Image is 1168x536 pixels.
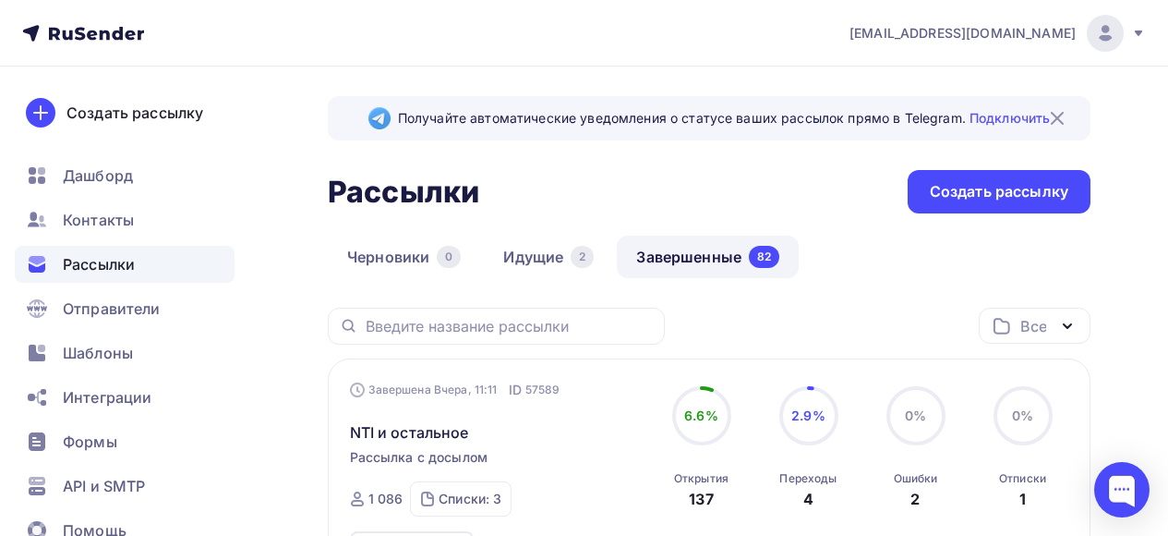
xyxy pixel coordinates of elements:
span: 57589 [525,381,560,399]
div: Списки: 3 [439,490,501,508]
a: Контакты [15,201,235,238]
span: NTI и остальное [350,421,469,444]
span: Получайте автоматические уведомления о статусе ваших рассылок прямо в Telegram. [398,109,1050,128]
div: Ошибки [894,471,938,486]
a: Идущие2 [484,236,613,278]
span: Контакты [63,209,134,231]
a: Шаблоны [15,335,235,372]
div: Открытия [674,471,728,486]
a: Отправители [15,290,235,327]
a: Черновики0 [328,236,480,278]
div: 137 [689,488,713,510]
div: 82 [749,246,779,268]
span: ID [509,381,522,399]
span: Дашборд [63,164,133,187]
span: 0% [1012,408,1033,423]
img: Telegram [368,107,391,129]
a: Завершенные82 [617,236,799,278]
div: 0 [437,246,461,268]
button: Все [979,308,1090,344]
span: Рассылка с досылом [350,448,488,467]
input: Введите название рассылки [366,316,654,336]
div: 1 [1019,488,1026,510]
div: 2 [910,488,920,510]
div: Все [1020,315,1046,337]
span: 6.6% [684,408,718,423]
div: Переходы [779,471,837,486]
span: Отправители [63,298,161,320]
span: API и SMTP [63,475,145,497]
a: [EMAIL_ADDRESS][DOMAIN_NAME] [849,15,1146,52]
div: 4 [803,488,813,510]
a: Рассылки [15,246,235,283]
a: Дашборд [15,157,235,194]
div: 1 086 [368,490,403,508]
a: Формы [15,423,235,460]
span: 2.9% [791,408,825,423]
h2: Рассылки [328,174,479,211]
a: Подключить [969,110,1050,126]
div: Создать рассылку [930,181,1068,202]
span: Рассылки [63,253,135,275]
div: Создать рассылку [66,102,203,124]
span: Интеграции [63,386,151,408]
span: 0% [905,408,926,423]
span: Формы [63,431,117,453]
span: [EMAIL_ADDRESS][DOMAIN_NAME] [849,24,1076,43]
div: Завершена Вчера, 11:11 [350,381,560,399]
div: 2 [571,246,594,268]
span: Шаблоны [63,342,133,364]
div: Отписки [999,471,1046,486]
